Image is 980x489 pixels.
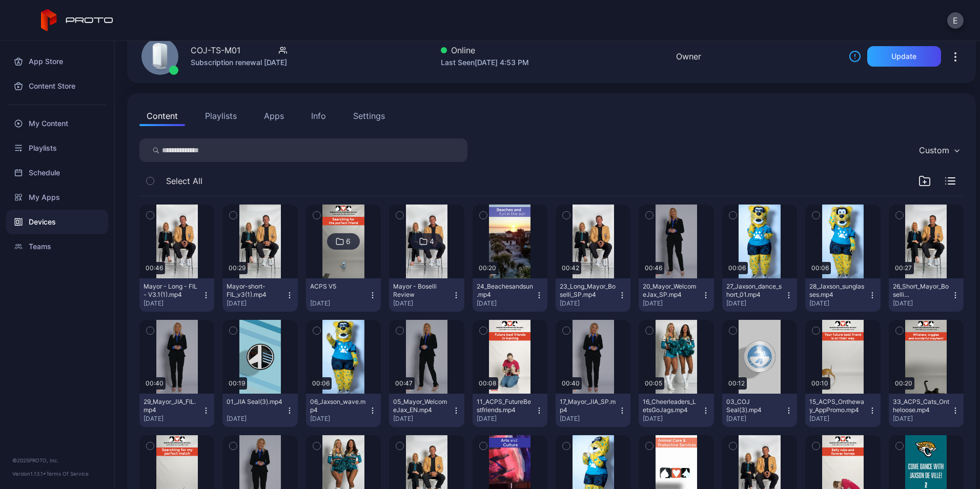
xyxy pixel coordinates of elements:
div: [DATE] [643,415,701,423]
div: Online [441,44,529,56]
div: 28_Jaxson_sunglasses.mp4 [809,282,866,299]
button: Mayor - Boselli Review[DATE] [389,278,464,312]
a: Content Store [6,74,108,98]
a: Playlists [6,136,108,160]
button: ACPS V5[DATE] [306,278,381,312]
a: Schedule [6,160,108,185]
div: 16_Cheerleaders_LetsGoJags.mp4 [643,398,699,414]
div: [DATE] [393,415,452,423]
a: My Content [6,111,108,136]
div: 15_ACPS_Ontheway_AppPromo.mp4 [809,398,866,414]
button: Playlists [198,106,244,126]
div: 06_Jaxson_wave.mp4 [310,398,366,414]
button: 16_Cheerleaders_LetsGoJags.mp4[DATE] [639,394,713,427]
button: Custom [914,138,964,162]
div: [DATE] [893,299,951,308]
div: ACPS V5 [310,282,366,291]
button: 26_Short_Mayor_Boselli Football_SP.mp4[DATE] [889,278,964,312]
div: [DATE] [393,299,452,308]
div: Mayor - Long - FIL - V3.1(1).mp4 [144,282,200,299]
button: Info [304,106,333,126]
div: Mayor - Boselli Review [393,282,450,299]
button: Content [139,106,185,126]
div: 27_Jaxson_dance_short_01.mp4 [726,282,783,299]
div: [DATE] [310,299,369,308]
button: Mayor - Long - FIL - V3.1(1).mp4[DATE] [139,278,214,312]
div: © 2025 PROTO, Inc. [12,456,102,464]
button: 06_Jaxson_wave.mp4[DATE] [306,394,381,427]
a: Teams [6,234,108,259]
div: 03_COJ Seal(3).mp4 [726,398,783,414]
div: 24_Beachesandsun.mp4 [477,282,533,299]
div: 20_Mayor_WelcomeJax_SP.mp4 [643,282,699,299]
div: 33_ACPS_Cats_Ontheloose.mp4 [893,398,949,414]
button: 03_COJ Seal(3).mp4[DATE] [722,394,797,427]
button: Apps [257,106,291,126]
div: 26_Short_Mayor_Boselli Football_SP.mp4 [893,282,949,299]
button: Settings [346,106,392,126]
div: [DATE] [560,299,618,308]
div: 23_Long_Mayor_Boselli_SP.mp4 [560,282,616,299]
span: Version 1.13.1 • [12,471,46,477]
div: [DATE] [726,299,785,308]
button: E [947,12,964,29]
button: 33_ACPS_Cats_Ontheloose.mp4[DATE] [889,394,964,427]
button: Mayor-short-FIL_v3(1).mp4[DATE] [222,278,297,312]
div: [DATE] [477,415,535,423]
div: Last Seen [DATE] 4:53 PM [441,56,529,69]
button: 29_Mayor_JIA_FIL.mp4[DATE] [139,394,214,427]
button: Update [867,46,941,67]
div: [DATE] [809,415,868,423]
div: [DATE] [643,299,701,308]
a: My Apps [6,185,108,210]
div: Info [311,110,326,122]
a: Devices [6,210,108,234]
a: App Store [6,49,108,74]
div: 11_ACPS_FutureBestfriends.mp4 [477,398,533,414]
div: 05_Mayor_WelcomeJax_EN.mp4 [393,398,450,414]
div: Update [891,52,916,60]
div: [DATE] [893,415,951,423]
button: 01_JIA Seal(3).mp4[DATE] [222,394,297,427]
span: Select All [166,175,202,187]
button: 24_Beachesandsun.mp4[DATE] [473,278,547,312]
div: Settings [353,110,385,122]
div: Subscription renewal [DATE] [191,56,287,69]
button: 15_ACPS_Ontheway_AppPromo.mp4[DATE] [805,394,880,427]
button: 23_Long_Mayor_Boselli_SP.mp4[DATE] [556,278,630,312]
div: COJ-TS-M01 [191,44,240,56]
div: 4 [430,237,434,246]
div: 17_Mayor_JIA_SP.mp4 [560,398,616,414]
button: 11_ACPS_FutureBestfriends.mp4[DATE] [473,394,547,427]
div: [DATE] [726,415,785,423]
div: Custom [919,145,949,155]
a: Terms Of Service [46,471,89,477]
div: [DATE] [809,299,868,308]
button: 05_Mayor_WelcomeJax_EN.mp4[DATE] [389,394,464,427]
div: 01_JIA Seal(3).mp4 [227,398,283,406]
div: [DATE] [310,415,369,423]
div: [DATE] [477,299,535,308]
button: 28_Jaxson_sunglasses.mp4[DATE] [805,278,880,312]
div: [DATE] [227,299,285,308]
div: 6 [346,237,351,246]
div: [DATE] [560,415,618,423]
div: [DATE] [144,415,202,423]
div: Owner [676,50,701,63]
button: 17_Mayor_JIA_SP.mp4[DATE] [556,394,630,427]
button: 27_Jaxson_dance_short_01.mp4[DATE] [722,278,797,312]
div: Mayor-short-FIL_v3(1).mp4 [227,282,283,299]
button: 20_Mayor_WelcomeJax_SP.mp4[DATE] [639,278,713,312]
div: [DATE] [227,415,285,423]
div: [DATE] [144,299,202,308]
div: 29_Mayor_JIA_FIL.mp4 [144,398,200,414]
